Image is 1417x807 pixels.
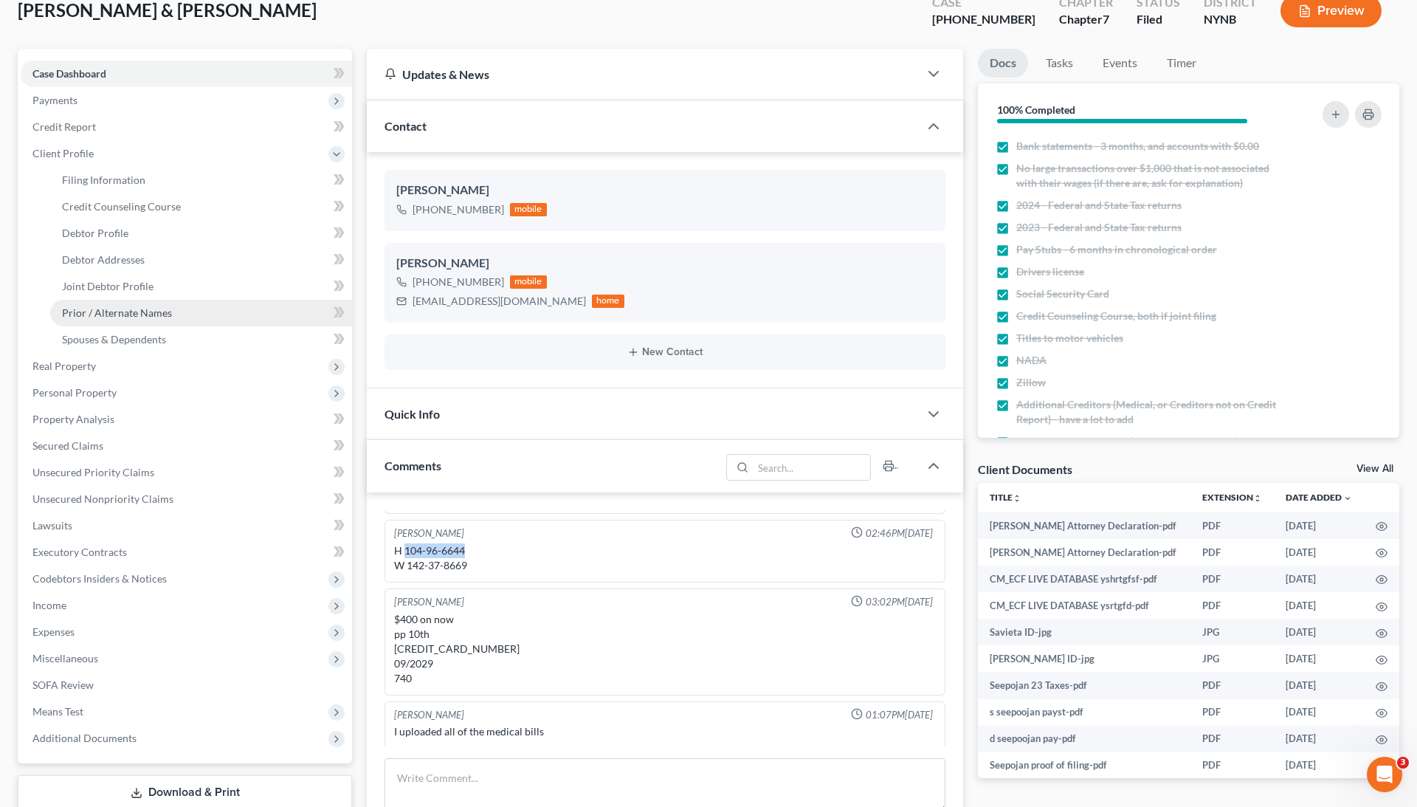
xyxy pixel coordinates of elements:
[1274,752,1364,779] td: [DATE]
[1190,726,1274,752] td: PDF
[978,699,1190,726] td: s seepoojan payst-pdf
[21,459,352,486] a: Unsecured Priority Claims
[396,346,934,358] button: New Contact
[413,294,586,309] div: [EMAIL_ADDRESS][DOMAIN_NAME]
[866,526,933,540] span: 02:46PM[DATE]
[1343,494,1352,503] i: expand_more
[32,599,66,611] span: Income
[1137,11,1180,28] div: Filed
[21,406,352,433] a: Property Analysis
[50,273,352,300] a: Joint Debtor Profile
[1034,49,1085,78] a: Tasks
[978,49,1028,78] a: Docs
[62,227,128,239] span: Debtor Profile
[21,433,352,459] a: Secured Claims
[413,275,504,289] div: [PHONE_NUMBER]
[385,459,441,473] span: Comments
[1274,726,1364,752] td: [DATE]
[32,652,98,665] span: Miscellaneous
[978,726,1190,752] td: d seepoojan pay-pdf
[1016,331,1123,346] span: Titles to motor vehicles
[21,512,352,539] a: Lawsuits
[21,114,352,140] a: Credit Report
[1016,309,1216,323] span: Credit Counseling Course, both if joint filing
[62,200,181,213] span: Credit Counseling Course
[1016,198,1182,213] span: 2024 - Federal and State Tax returns
[510,203,547,216] div: mobile
[1016,220,1182,235] span: 2023 - Federal and State Tax returns
[753,455,870,480] input: Search...
[32,360,96,372] span: Real Property
[1155,49,1208,78] a: Timer
[592,295,624,308] div: home
[396,182,934,199] div: [PERSON_NAME]
[385,119,427,133] span: Contact
[50,247,352,273] a: Debtor Addresses
[978,645,1190,672] td: [PERSON_NAME] ID-jpg
[32,679,94,691] span: SOFA Review
[32,386,117,399] span: Personal Property
[32,705,83,718] span: Means Test
[50,193,352,220] a: Credit Counseling Course
[50,220,352,247] a: Debtor Profile
[932,11,1035,28] div: [PHONE_NUMBER]
[1274,592,1364,619] td: [DATE]
[394,526,464,540] div: [PERSON_NAME]
[62,174,145,186] span: Filing Information
[32,466,154,478] span: Unsecured Priority Claims
[62,333,166,346] span: Spouses & Dependents
[1274,619,1364,645] td: [DATE]
[385,66,901,82] div: Updates & News
[1190,539,1274,566] td: PDF
[978,592,1190,619] td: CM_ECF LIVE DATABASE ysrtgfd-pdf
[385,407,440,421] span: Quick Info
[1356,464,1393,474] a: View All
[1253,494,1262,503] i: unfold_more
[1016,434,1237,449] span: Petition - Wet Signature (done in office meeting)
[62,306,172,319] span: Prior / Alternate Names
[978,512,1190,539] td: [PERSON_NAME] Attorney Declaration-pdf
[32,519,72,532] span: Lawsuits
[32,625,75,638] span: Expenses
[1286,492,1352,503] a: Date Added expand_more
[32,67,106,80] span: Case Dashboard
[1190,645,1274,672] td: JPG
[1274,539,1364,566] td: [DATE]
[21,486,352,512] a: Unsecured Nonpriority Claims
[1202,492,1262,503] a: Extensionunfold_more
[1204,11,1257,28] div: NYNB
[50,326,352,353] a: Spouses & Dependents
[1190,699,1274,726] td: PDF
[32,120,96,133] span: Credit Report
[62,280,154,292] span: Joint Debtor Profile
[1013,494,1021,503] i: unfold_more
[978,672,1190,698] td: Seepojan 23 Taxes-pdf
[32,413,114,425] span: Property Analysis
[413,202,504,217] div: [PHONE_NUMBER]
[21,672,352,698] a: SOFA Review
[1190,619,1274,645] td: JPG
[32,492,173,505] span: Unsecured Nonpriority Claims
[1016,397,1281,427] span: Additional Creditors (Medical, or Creditors not on Credit Report) - have a lot to add
[1016,286,1109,301] span: Social Security Card
[1274,566,1364,592] td: [DATE]
[978,619,1190,645] td: Savieta ID-jpg
[997,103,1075,116] strong: 100% Completed
[990,492,1021,503] a: Titleunfold_more
[1274,672,1364,698] td: [DATE]
[1016,242,1217,257] span: Pay Stubs - 6 months in chronological order
[1091,49,1149,78] a: Events
[394,612,936,686] div: $400 on now pp 10th [CREDIT_CARD_NUMBER] 09/2029 740
[978,539,1190,566] td: [PERSON_NAME] Attorney Declaration-pdf
[1103,12,1109,26] span: 7
[394,543,936,573] div: H 104-96-6644 W 142-37-8669
[396,255,934,272] div: [PERSON_NAME]
[394,724,936,739] div: I uploaded all of the medical bills
[978,461,1072,477] div: Client Documents
[1274,699,1364,726] td: [DATE]
[866,595,933,609] span: 03:02PM[DATE]
[866,708,933,722] span: 01:07PM[DATE]
[510,275,547,289] div: mobile
[1397,757,1409,769] span: 3
[1190,752,1274,779] td: PDF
